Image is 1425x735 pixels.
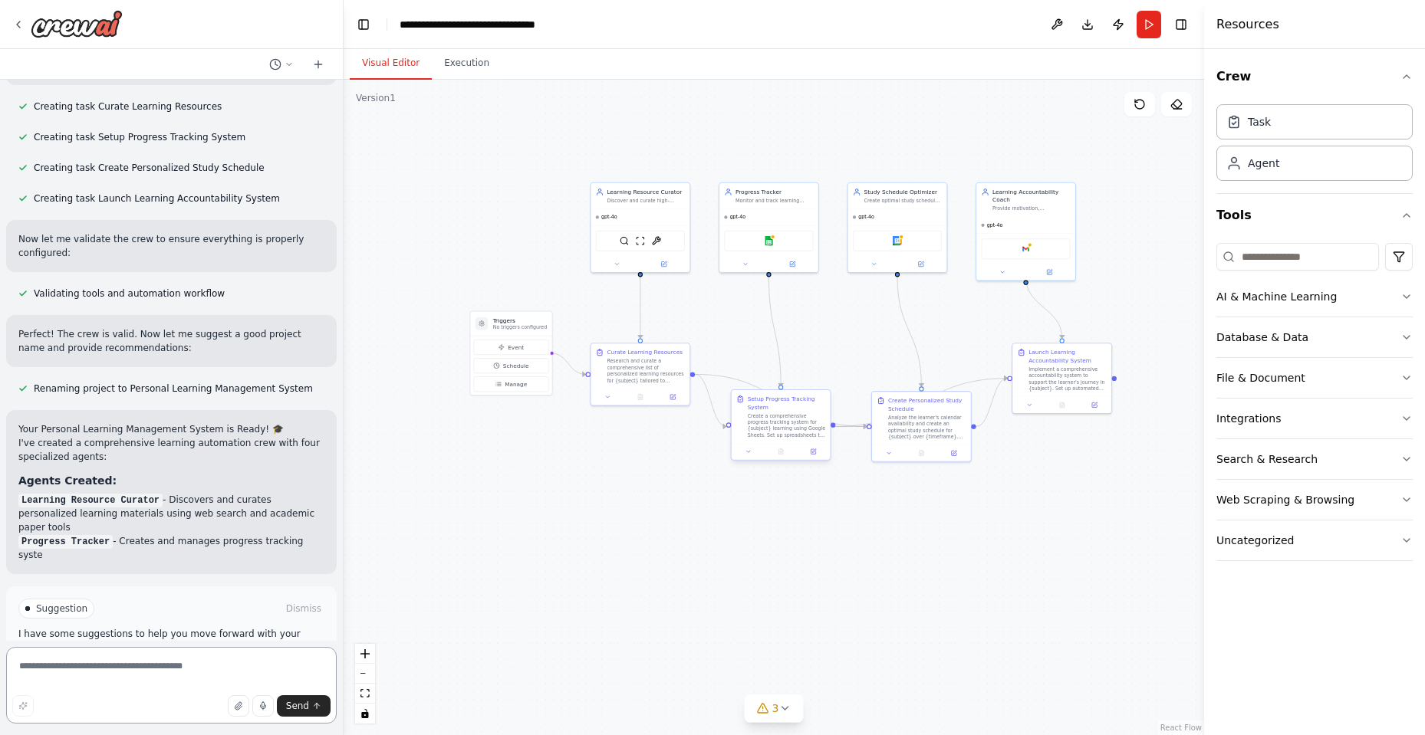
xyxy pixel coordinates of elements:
[898,259,943,269] button: Open in side panel
[18,628,324,652] p: I have some suggestions to help you move forward with your automation.
[34,162,265,174] span: Creating task Create Personalized Study Schedule
[1160,724,1202,732] a: React Flow attribution
[695,370,867,431] g: Edge from 4ae5dc45-104c-482c-924c-fd818ace17ce to ba387be6-be42-40a2-9a6e-2a08678c6edb
[252,695,274,717] button: Click to speak your automation idea
[940,448,968,458] button: Open in side panel
[1216,330,1308,345] div: Database & Data
[864,188,943,195] div: Study Schedule Optimizer
[1216,492,1354,507] div: Web Scraping & Browsing
[637,275,644,338] g: Edge from d5a6a857-0b55-43d1-947c-adb564cf1d54 to 4ae5dc45-104c-482c-924c-fd818ace17ce
[31,10,123,38] img: Logo
[652,236,662,246] img: ArxivPaperTool
[34,382,313,395] span: Renaming project to Personal Learning Management System
[1216,533,1294,548] div: Uncategorized
[400,17,572,32] nav: breadcrumb
[904,448,938,458] button: No output available
[355,684,375,704] button: fit view
[976,182,1076,281] div: Learning Accountability CoachProvide motivation, accountability, and support for achieving {learn...
[356,92,396,104] div: Version 1
[858,214,874,220] span: gpt-4o
[34,192,280,205] span: Creating task Launch Learning Accountability System
[493,324,548,330] p: No triggers configured
[1216,317,1413,357] button: Database & Data
[659,392,686,402] button: Open in side panel
[607,349,683,356] div: Curate Learning Resources
[590,182,690,273] div: Learning Resource CuratorDiscover and curate high-quality, personalized learning resources for {s...
[736,198,814,204] div: Monitor and track learning progress across {subject} by analyzing completed activities, time spen...
[888,396,966,412] div: Create Personalized Study Schedule
[1216,194,1413,237] button: Tools
[355,644,375,664] button: zoom in
[18,232,324,260] p: Now let me validate the crew to ensure everything is properly configured:
[835,422,867,430] g: Edge from 9af984b0-dd67-42f5-9e70-b60ffe120801 to ba387be6-be42-40a2-9a6e-2a08678c6edb
[1081,400,1108,410] button: Open in side panel
[469,310,552,395] div: TriggersNo triggers configuredEventScheduleManage
[769,259,815,269] button: Open in side panel
[503,362,529,369] span: Schedule
[1027,267,1072,277] button: Open in side panel
[695,370,726,431] g: Edge from 4ae5dc45-104c-482c-924c-fd818ace17ce to 9af984b0-dd67-42f5-9e70-b60ffe120801
[18,327,324,355] p: Perfect! The crew is valid. Now let me suggest a good project name and provide recommendations:
[641,259,686,269] button: Open in side panel
[505,380,527,388] span: Manage
[355,704,375,724] button: toggle interactivity
[18,493,324,534] li: - Discovers and curates personalized learning materials using web search and academic paper tools
[1216,451,1318,467] div: Search & Research
[888,414,966,440] div: Analyze the learner's calendar availability and create an optimal study schedule for {subject} ov...
[36,602,87,615] span: Suggestion
[719,182,819,273] div: Progress TrackerMonitor and track learning progress across {subject} by analyzing completed activ...
[736,188,814,195] div: Progress Tracker
[1216,277,1413,317] button: AI & Machine Learning
[607,358,685,384] div: Research and curate a comprehensive list of personalized learning resources for {subject} tailore...
[607,188,685,195] div: Learning Resource Curator
[1216,439,1413,479] button: Search & Research
[18,422,324,436] h2: Your Personal Learning Management System is Ready! 🎓
[590,343,690,405] div: Curate Learning ResourcesResearch and curate a comprehensive list of personalized learning resour...
[748,395,826,411] div: Setup Progress Tracking System
[748,412,826,438] div: Create a comprehensive progress tracking system for {subject} learning using Google Sheets. Set u...
[620,236,630,246] img: SerperDevTool
[731,391,831,462] div: Setup Progress Tracking SystemCreate a comprehensive progress tracking system for {subject} learn...
[847,182,948,273] div: Study Schedule OptimizerCreate optimal study schedules for {subject} based on {available_time} an...
[1216,411,1281,426] div: Integrations
[1216,237,1413,573] div: Tools
[286,700,309,712] span: Send
[607,198,685,204] div: Discover and curate high-quality, personalized learning resources for {subject} based on {learnin...
[1012,343,1112,414] div: Launch Learning Accountability SystemImplement a comprehensive accountability system to support t...
[765,277,785,386] g: Edge from 6c73ff6a-36eb-4ef2-80a3-3cceb3109906 to 9af984b0-dd67-42f5-9e70-b60ffe120801
[306,55,331,74] button: Start a new chat
[864,198,943,204] div: Create optimal study schedules for {subject} based on {available_time} and {learning_goals}, inco...
[1216,289,1337,304] div: AI & Machine Learning
[1216,98,1413,193] div: Crew
[1216,55,1413,98] button: Crew
[355,644,375,724] div: React Flow controls
[1216,480,1413,520] button: Web Scraping & Browsing
[350,48,432,80] button: Visual Editor
[474,376,549,392] button: Manage
[1170,14,1192,35] button: Hide right sidebar
[624,392,657,402] button: No output available
[1045,400,1079,410] button: No output available
[18,474,117,487] strong: Agents Created:
[493,317,548,324] h3: Triggers
[772,701,779,716] span: 3
[18,436,324,464] p: I've created a comprehensive learning automation crew with four specialized agents:
[992,188,1071,204] div: Learning Accountability Coach
[228,695,249,717] button: Upload files
[18,535,113,549] code: Progress Tracker
[18,494,163,507] code: Learning Resource Curator
[1216,370,1305,386] div: File & Document
[551,349,586,379] g: Edge from triggers to 4ae5dc45-104c-482c-924c-fd818ace17ce
[976,374,1008,430] g: Edge from ba387be6-be42-40a2-9a6e-2a08678c6edb to 63c89129-d050-4b9d-9199-5dc0f554eece
[1248,114,1271,130] div: Task
[636,236,646,246] img: ScrapeWebsiteTool
[18,534,324,562] li: - Creates and manages progress tracking syste
[432,48,502,80] button: Execution
[987,222,1003,228] span: gpt-4o
[601,214,617,220] span: gpt-4o
[263,55,300,74] button: Switch to previous chat
[283,601,324,616] button: Dismiss
[764,236,774,246] img: Google sheets
[1216,358,1413,398] button: File & Document
[34,100,222,113] span: Creating task Curate Learning Resources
